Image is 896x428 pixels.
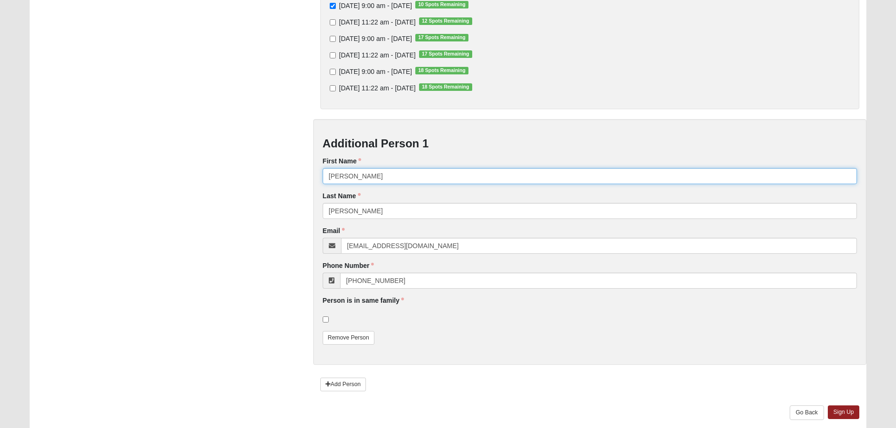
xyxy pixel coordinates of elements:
span: [DATE] 9:00 am - [DATE] [339,2,412,9]
input: [DATE] 9:00 am - [DATE]10 Spots Remaining [330,3,336,9]
label: First Name [323,156,361,166]
input: [DATE] 9:00 am - [DATE]18 Spots Remaining [330,69,336,75]
label: Email [323,226,345,235]
a: Sign Up [828,405,860,419]
span: [DATE] 11:22 am - [DATE] [339,18,416,26]
span: [DATE] 11:22 am - [DATE] [339,84,416,92]
span: 17 Spots Remaining [415,34,468,41]
h3: Additional Person 1 [323,137,857,151]
span: 17 Spots Remaining [419,50,472,58]
label: Phone Number [323,261,374,270]
input: [DATE] 11:22 am - [DATE]12 Spots Remaining [330,19,336,25]
span: [DATE] 9:00 am - [DATE] [339,68,412,75]
label: Person is in same family [323,296,404,305]
span: 12 Spots Remaining [419,17,472,25]
span: [DATE] 11:22 am - [DATE] [339,51,416,59]
a: Go Back [790,405,824,420]
a: Add Person [320,378,366,391]
span: [DATE] 9:00 am - [DATE] [339,35,412,42]
span: 18 Spots Remaining [415,67,468,74]
span: 10 Spots Remaining [415,1,468,8]
label: Last Name [323,191,361,201]
input: [DATE] 9:00 am - [DATE]17 Spots Remaining [330,36,336,42]
input: [DATE] 11:22 am - [DATE]18 Spots Remaining [330,85,336,91]
span: 18 Spots Remaining [419,83,472,91]
a: Remove Person [323,331,374,345]
input: [DATE] 11:22 am - [DATE]17 Spots Remaining [330,52,336,58]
